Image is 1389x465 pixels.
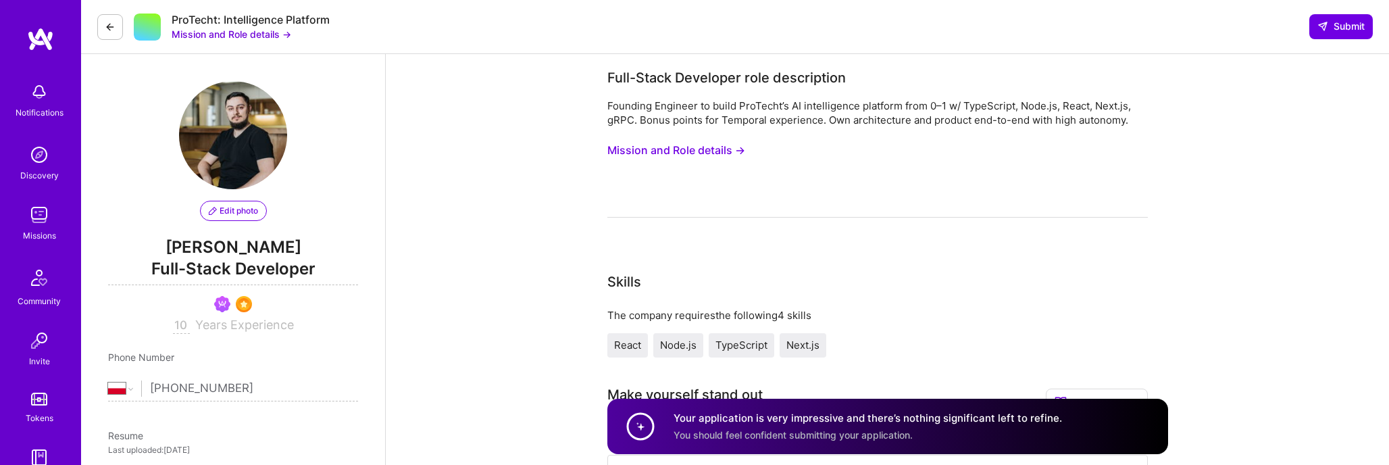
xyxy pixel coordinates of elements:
[1317,20,1365,33] span: Submit
[172,13,330,27] div: ProTecht: Intelligence Platform
[23,262,55,294] img: Community
[209,205,258,217] span: Edit photo
[108,237,358,258] span: [PERSON_NAME]
[20,168,59,182] div: Discovery
[105,22,116,32] i: icon LeftArrowDark
[209,207,217,215] i: icon PencilPurple
[200,201,267,221] button: Edit photo
[29,354,50,368] div: Invite
[172,27,291,41] button: Mission and Role details →
[674,429,913,441] span: You should feel confident submitting your application.
[607,68,846,88] div: Full-Stack Developer role description
[195,318,294,332] span: Years Experience
[23,228,56,243] div: Missions
[1046,389,1148,416] div: How to stand out
[1317,21,1328,32] i: icon SendLight
[607,99,1148,127] div: Founding Engineer to build ProTecht’s AI intelligence platform from 0–1 w/ TypeScript, Node.js, R...
[108,430,143,441] span: Resume
[614,339,641,351] span: React
[16,105,64,120] div: Notifications
[31,393,47,406] img: tokens
[1309,14,1373,39] button: Submit
[660,339,697,351] span: Node.js
[607,138,745,163] button: Mission and Role details →
[607,272,641,292] div: Skills
[108,351,174,363] span: Phone Number
[18,294,61,308] div: Community
[108,443,358,457] div: Last uploaded: [DATE]
[26,141,53,168] img: discovery
[236,296,252,312] img: SelectionTeam
[150,369,341,408] input: +1 (000) 000-0000
[26,78,53,105] img: bell
[179,81,287,189] img: User Avatar
[607,385,763,405] div: Make yourself stand out
[173,318,190,334] input: XX
[26,411,53,425] div: Tokens
[26,327,53,354] img: Invite
[214,296,230,312] img: Been on Mission
[786,339,819,351] span: Next.js
[607,308,1148,322] div: The company requires the following 4 skills
[674,411,1062,425] h4: Your application is very impressive and there’s nothing significant left to refine.
[26,201,53,228] img: teamwork
[108,258,358,285] span: Full-Stack Developer
[27,27,54,51] img: logo
[715,339,767,351] span: TypeScript
[1055,396,1067,408] i: icon BookOpen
